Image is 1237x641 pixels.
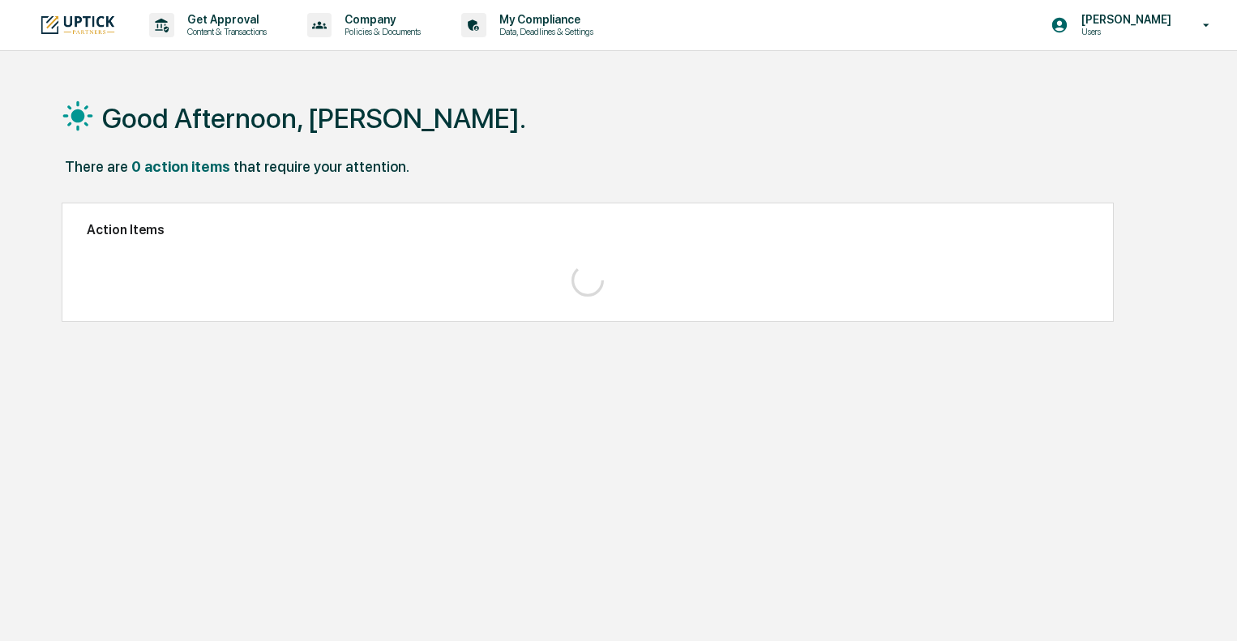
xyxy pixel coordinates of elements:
[332,13,429,26] p: Company
[332,26,429,37] p: Policies & Documents
[174,26,275,37] p: Content & Transactions
[174,13,275,26] p: Get Approval
[233,158,409,175] div: that require your attention.
[87,222,1089,237] h2: Action Items
[39,14,117,36] img: logo
[1068,13,1179,26] p: [PERSON_NAME]
[65,158,128,175] div: There are
[486,13,601,26] p: My Compliance
[102,102,526,135] h1: Good Afternoon, [PERSON_NAME].
[486,26,601,37] p: Data, Deadlines & Settings
[131,158,230,175] div: 0 action items
[1068,26,1179,37] p: Users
